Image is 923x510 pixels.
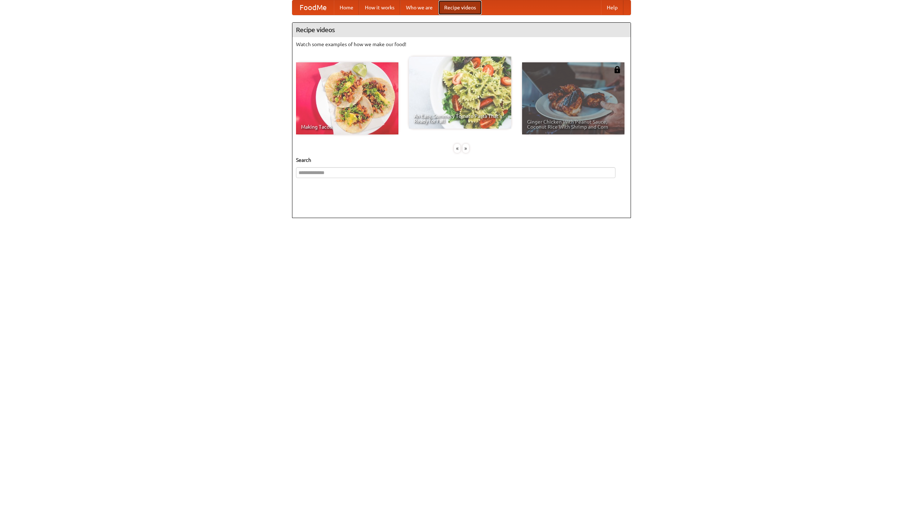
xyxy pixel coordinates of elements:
a: Recipe videos [438,0,482,15]
a: How it works [359,0,400,15]
a: Help [601,0,623,15]
span: An Easy, Summery Tomato Pasta That's Ready for Fall [414,114,506,124]
a: Who we are [400,0,438,15]
span: Making Tacos [301,124,393,129]
a: Making Tacos [296,62,398,134]
a: Home [334,0,359,15]
h4: Recipe videos [292,23,631,37]
p: Watch some examples of how we make our food! [296,41,627,48]
div: » [463,144,469,153]
img: 483408.png [614,66,621,73]
div: « [454,144,460,153]
h5: Search [296,156,627,164]
a: An Easy, Summery Tomato Pasta That's Ready for Fall [409,57,511,129]
a: FoodMe [292,0,334,15]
